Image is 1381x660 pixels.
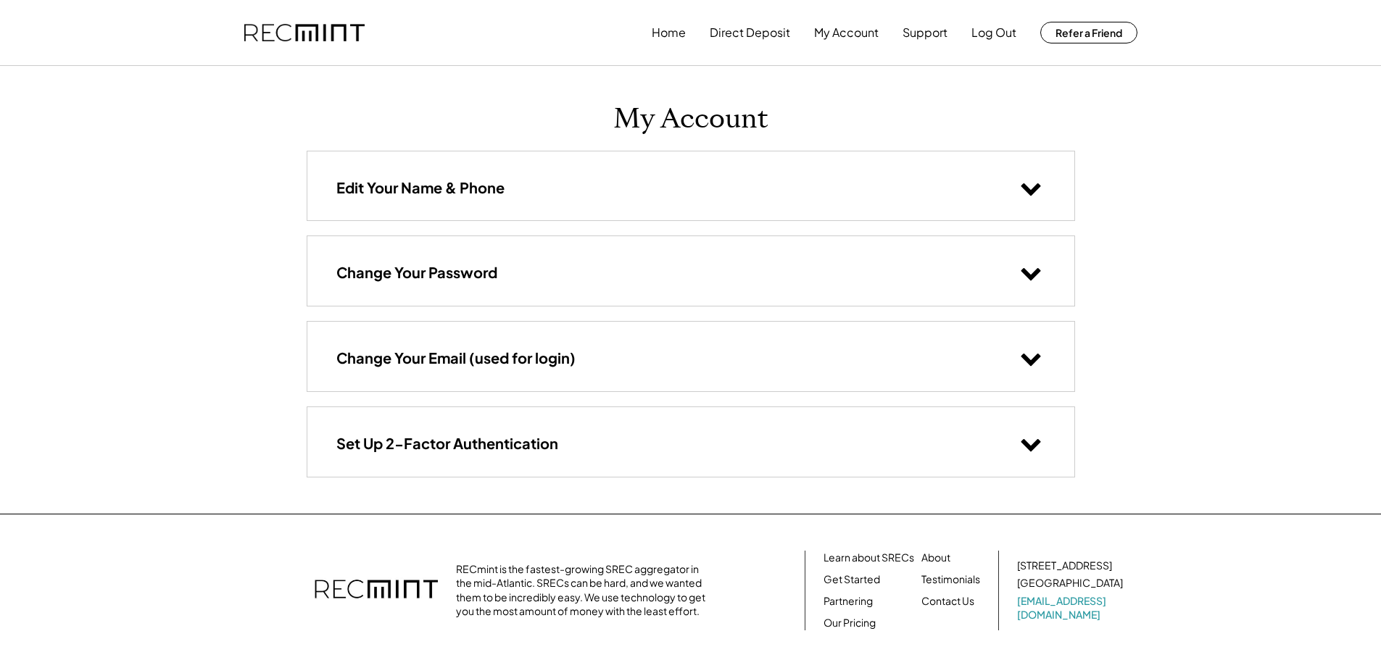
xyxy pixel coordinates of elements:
[921,594,974,609] a: Contact Us
[921,551,950,565] a: About
[1017,559,1112,573] div: [STREET_ADDRESS]
[710,18,790,47] button: Direct Deposit
[244,24,365,42] img: recmint-logotype%403x.png
[456,562,713,619] div: RECmint is the fastest-growing SREC aggregator in the mid-Atlantic. SRECs can be hard, and we wan...
[1017,576,1123,590] div: [GEOGRAPHIC_DATA]
[921,572,980,587] a: Testimonials
[814,18,879,47] button: My Account
[1040,22,1137,43] button: Refer a Friend
[824,616,876,630] a: Our Pricing
[824,594,873,609] a: Partnering
[613,102,768,136] h1: My Account
[824,551,914,565] a: Learn about SRECs
[336,178,505,197] h3: Edit Your Name & Phone
[336,348,576,367] h3: Change Your Email (used for login)
[903,18,947,47] button: Support
[315,565,438,616] img: recmint-logotype%403x.png
[1017,594,1126,622] a: [EMAIL_ADDRESS][DOMAIN_NAME]
[336,263,497,282] h3: Change Your Password
[336,434,558,453] h3: Set Up 2-Factor Authentication
[971,18,1016,47] button: Log Out
[824,572,880,587] a: Get Started
[652,18,686,47] button: Home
